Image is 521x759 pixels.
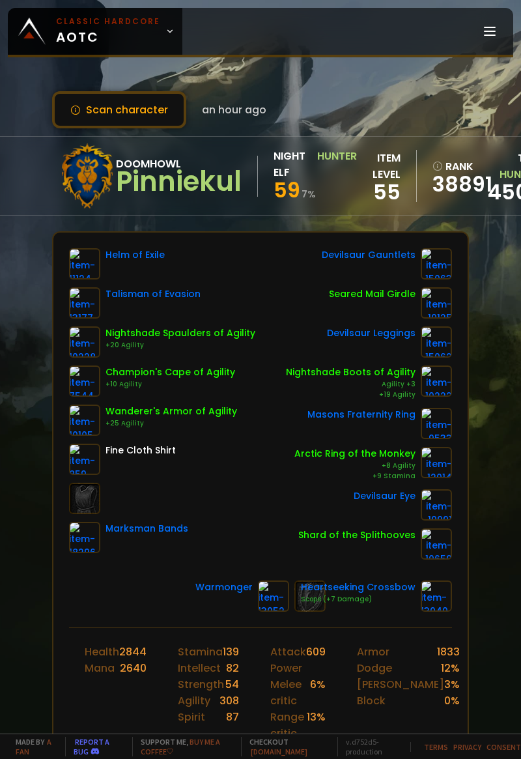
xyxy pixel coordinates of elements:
div: Nightshade Boots of Agility [286,365,415,379]
button: Scan character [52,91,186,128]
div: Melee critic [270,676,310,709]
small: Classic Hardcore [56,16,160,27]
div: +19 Agility [286,390,415,400]
img: item-19991 [421,489,452,521]
div: +25 Agility [106,418,237,429]
div: Agility [178,693,210,709]
div: 3 % [444,676,460,693]
span: Support me, [132,737,233,756]
div: Mana [85,660,115,676]
div: 12 % [441,660,460,676]
div: 55 [357,182,401,202]
div: Attack Power [270,644,306,676]
span: Checkout [241,737,330,756]
div: 6 % [310,676,326,709]
div: 87 [226,709,239,725]
a: Terms [424,742,448,752]
div: Hunter [317,148,357,180]
img: item-10222 [421,365,452,397]
div: +10 Agility [106,379,235,390]
img: item-19125 [421,287,452,319]
div: Devilsaur Gauntlets [322,248,415,262]
a: Privacy [453,742,481,752]
div: Intellect [178,660,221,676]
div: Champion's Cape of Agility [106,365,235,379]
div: Range critic [270,709,307,741]
a: Consent [486,742,521,752]
div: Warmonger [195,580,253,594]
div: Pinniekul [116,172,242,192]
img: item-7544 [69,365,100,397]
a: [DOMAIN_NAME] [251,747,307,756]
div: Doomhowl [116,156,242,172]
div: Helm of Exile [106,248,165,262]
a: Report a bug [74,737,109,756]
div: 609 [306,644,326,676]
img: item-10659 [421,528,452,560]
div: Dodge [357,660,392,676]
div: 139 [223,644,239,660]
span: 59 [274,175,300,205]
span: v. d752d5 - production [337,737,402,756]
div: +9 Stamina [294,471,415,481]
div: 1833 [437,644,460,660]
div: 54 [225,676,239,693]
div: Heartseeking Crossbow [301,580,415,594]
span: an hour ago [202,102,266,118]
div: Strength [178,676,224,693]
img: item-13040 [421,580,452,612]
a: 38891 [432,175,481,194]
div: Nightshade Spaulders of Agility [106,326,255,340]
div: Marksman Bands [106,522,188,536]
img: item-11124 [69,248,100,279]
img: item-15062 [421,326,452,358]
a: Buy me a coffee [141,737,220,756]
div: Masons Fraternity Ring [307,408,415,422]
div: Arctic Ring of the Monkey [294,447,415,461]
div: +20 Agility [106,340,255,351]
div: Block [357,693,386,709]
div: [PERSON_NAME] [357,676,444,693]
div: 13 % [307,709,326,741]
div: Devilsaur Leggings [327,326,415,340]
div: Health [85,644,119,660]
div: Shard of the Splithooves [298,528,415,542]
div: Agility +3 [286,379,415,390]
img: item-9533 [421,408,452,439]
div: item level [357,150,401,182]
div: Seared Mail Girdle [329,287,415,301]
span: Made by [8,737,57,756]
div: Wanderer's Armor of Agility [106,405,237,418]
div: Armor [357,644,389,660]
img: item-13052 [258,580,289,612]
div: +8 Agility [294,461,415,471]
img: item-859 [69,444,100,475]
div: Stamina [178,644,223,660]
div: Spirit [178,709,205,725]
div: Devilsaur Eye [354,489,415,503]
a: Classic HardcoreAOTC [8,8,182,55]
div: 82 [226,660,239,676]
div: Scope (+7 Damage) [301,594,415,605]
img: item-10105 [69,405,100,436]
img: item-18296 [69,522,100,553]
div: 2640 [120,660,147,676]
div: 2844 [119,644,147,660]
img: item-13177 [69,287,100,319]
span: AOTC [56,16,160,47]
small: 7 % [302,188,316,201]
div: 308 [219,693,239,709]
div: Talisman of Evasion [106,287,201,301]
div: rank [432,158,481,175]
div: 0 % [444,693,460,709]
img: item-15063 [421,248,452,279]
img: item-12014 [421,447,452,478]
a: a fan [16,737,51,756]
div: Night Elf [274,148,313,180]
div: Fine Cloth Shirt [106,444,176,457]
img: item-10228 [69,326,100,358]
